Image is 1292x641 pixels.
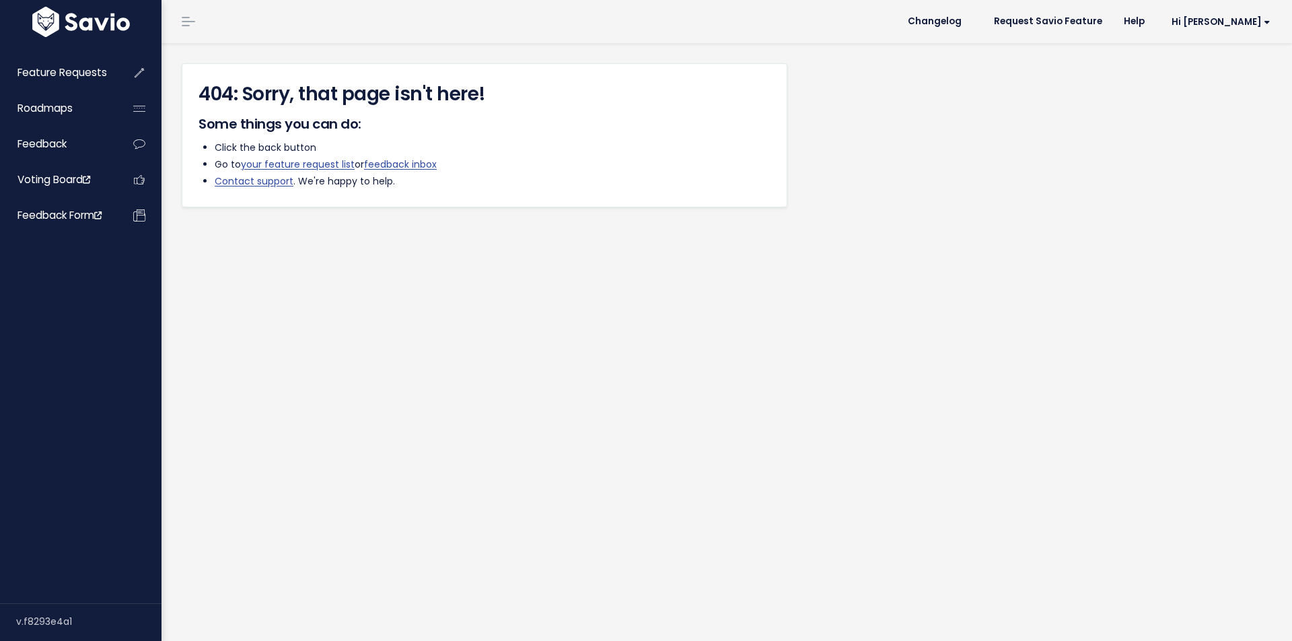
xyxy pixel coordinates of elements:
[364,158,437,171] a: feedback inbox
[215,173,770,190] li: . We're happy to help.
[17,101,73,115] span: Roadmaps
[17,65,107,79] span: Feature Requests
[199,80,770,108] h3: 404: Sorry, that page isn't here!
[215,174,293,188] a: Contact support
[17,137,67,151] span: Feedback
[199,114,770,134] h5: Some things you can do:
[3,57,112,88] a: Feature Requests
[3,200,112,231] a: Feedback form
[3,129,112,160] a: Feedback
[215,139,770,156] li: Click the back button
[908,17,962,26] span: Changelog
[983,11,1113,32] a: Request Savio Feature
[3,93,112,124] a: Roadmaps
[16,604,161,639] div: v.f8293e4a1
[1172,17,1270,27] span: Hi [PERSON_NAME]
[241,158,355,171] a: your feature request list
[29,7,133,37] img: logo-white.9d6f32f41409.svg
[3,164,112,195] a: Voting Board
[1155,11,1281,32] a: Hi [PERSON_NAME]
[1113,11,1155,32] a: Help
[17,208,102,222] span: Feedback form
[17,172,90,187] span: Voting Board
[215,156,770,173] li: Go to or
